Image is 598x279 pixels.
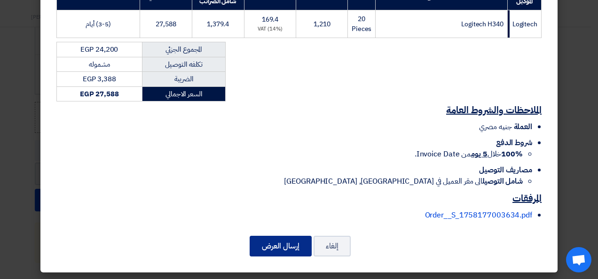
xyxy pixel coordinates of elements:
a: Order__S_1758177003634.pdf [425,209,532,221]
div: Open chat [566,247,591,272]
li: الى مقر العميل في [GEOGRAPHIC_DATA], [GEOGRAPHIC_DATA] [56,176,523,187]
span: جنيه مصري [479,121,511,132]
u: الملاحظات والشروط العامة [446,103,542,117]
span: 1,210 [314,19,330,29]
span: 1,379.4 [207,19,229,29]
td: السعر الاجمالي [142,86,225,101]
span: (3-5) أيام [86,19,110,29]
span: مصاريف التوصيل [479,164,532,176]
button: إرسال العرض [250,236,312,256]
td: Logitech [507,10,541,38]
strong: شامل التوصيل [482,176,523,187]
span: 169.4 [262,15,279,24]
td: تكلفه التوصيل [142,57,225,72]
span: خلال من Invoice Date. [415,148,523,160]
button: إلغاء [314,236,351,256]
span: شروط الدفع [496,137,532,148]
span: العملة [514,121,532,132]
td: الضريبة [142,72,225,87]
span: 27,588 [156,19,176,29]
strong: EGP 27,588 [80,89,119,99]
u: 5 يوم [471,148,488,160]
td: EGP 24,200 [57,42,142,57]
span: 20 Pieces [352,14,371,34]
strong: 100% [501,148,523,160]
u: المرفقات [512,191,542,205]
td: المجموع الجزئي [142,42,225,57]
span: مشموله [89,59,110,70]
span: Logitech H340 [461,19,504,29]
div: (14%) VAT [248,25,292,33]
span: EGP 3,388 [83,74,116,84]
